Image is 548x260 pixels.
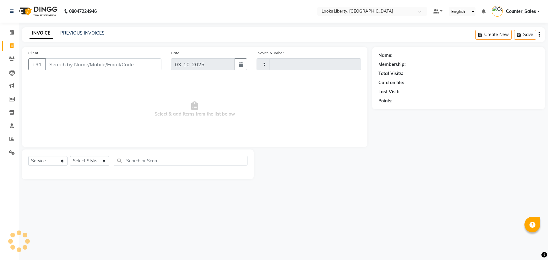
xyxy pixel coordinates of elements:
label: Invoice Number [257,50,284,56]
div: Card on file: [378,79,404,86]
span: Select & add items from the list below [28,78,361,141]
button: Create New [475,30,512,40]
label: Date [171,50,179,56]
div: Total Visits: [378,70,403,77]
a: INVOICE [30,28,53,39]
img: logo [16,3,59,20]
iframe: chat widget [522,235,542,254]
button: +91 [28,58,46,70]
div: Points: [378,98,393,104]
span: Counter_Sales [506,8,536,15]
div: Name: [378,52,393,59]
img: Counter_Sales [492,6,503,17]
div: Membership: [378,61,406,68]
button: Save [514,30,536,40]
b: 08047224946 [69,3,97,20]
label: Client [28,50,38,56]
input: Search by Name/Mobile/Email/Code [45,58,161,70]
div: Last Visit: [378,89,399,95]
input: Search or Scan [114,156,247,165]
a: PREVIOUS INVOICES [60,30,105,36]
